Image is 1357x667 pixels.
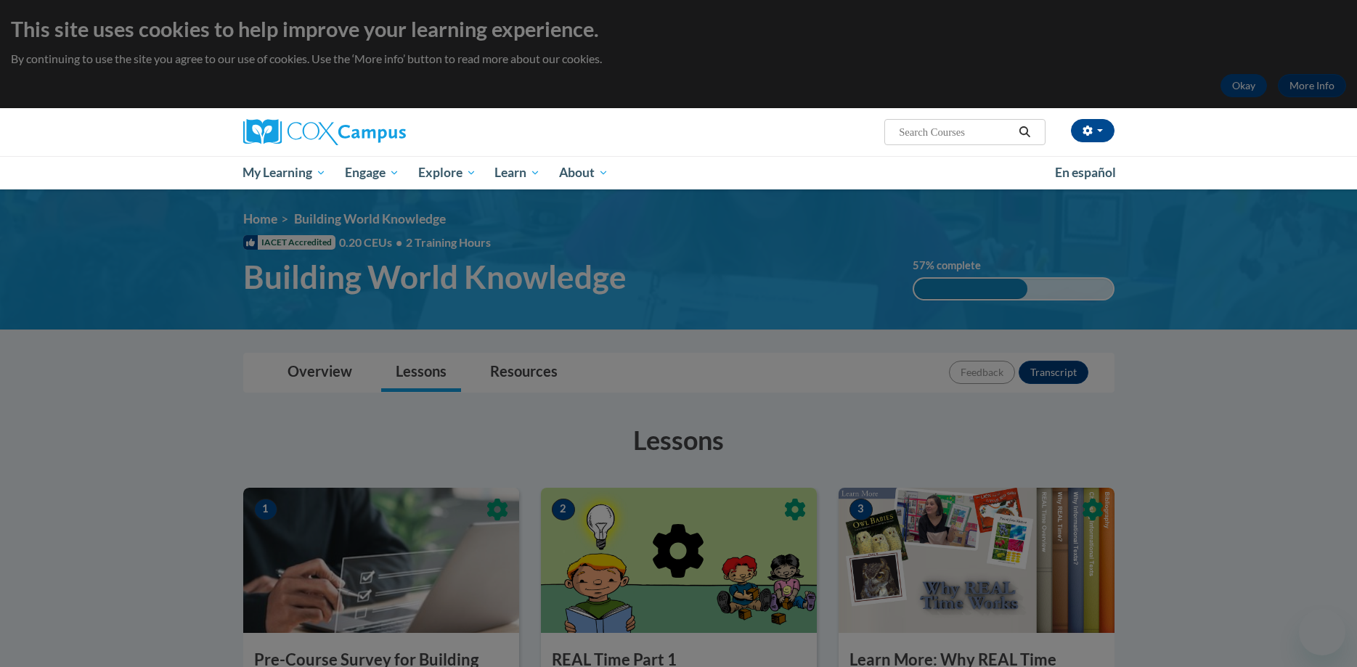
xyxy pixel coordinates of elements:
[1299,609,1345,655] iframe: Button to launch messaging window
[494,164,540,181] span: Learn
[897,123,1014,141] input: Search Courses
[243,119,519,145] a: Cox Campus
[1055,165,1116,180] span: En español
[1014,123,1035,141] button: Search
[409,156,486,189] a: Explore
[418,164,476,181] span: Explore
[559,164,608,181] span: About
[243,119,406,145] img: Cox Campus
[1071,119,1114,142] button: Account Settings
[1046,157,1125,188] a: En español
[550,156,618,189] a: About
[345,164,399,181] span: Engage
[221,156,1136,189] div: Main menu
[243,164,326,181] span: My Learning
[234,156,336,189] a: My Learning
[335,156,409,189] a: Engage
[485,156,550,189] a: Learn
